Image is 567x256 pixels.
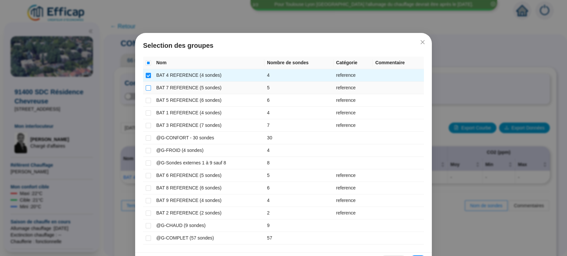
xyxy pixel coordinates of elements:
[154,182,264,194] td: BAT 8 REFERENCE (6 sondes)
[154,107,264,119] td: BAT 1 REFERENCE (4 sondes)
[264,232,333,244] td: 57
[334,182,373,194] td: reference
[417,40,428,45] span: Fermer
[334,107,373,119] td: reference
[154,157,264,169] td: @G-Sondes externes 1 à 9 sauf 8
[154,169,264,182] td: BAT 6 REFERENCE (5 sondes)
[154,232,264,244] td: @G-COMPLET (57 sondes)
[154,82,264,94] td: BAT 7 REFERENCE (5 sondes)
[154,69,264,82] td: BAT 4 REFERENCE (4 sondes)
[264,57,333,69] th: Nombre de sondes
[154,144,264,157] td: @G-FROID (4 sondes)
[264,107,333,119] td: 4
[264,94,333,107] td: 6
[154,219,264,232] td: @G-CHAUD (9 sondes)
[334,69,373,82] td: reference
[334,207,373,219] td: reference
[417,37,428,47] button: Close
[334,169,373,182] td: reference
[264,182,333,194] td: 6
[334,94,373,107] td: reference
[154,194,264,207] td: BAT 9 REFERENCE (4 sondes)
[154,207,264,219] td: BAT 2 REFERENCE (2 sondes)
[264,207,333,219] td: 2
[264,82,333,94] td: 5
[264,132,333,144] td: 30
[264,194,333,207] td: 4
[334,194,373,207] td: reference
[154,94,264,107] td: BAT 5 REFERENCE (6 sondes)
[334,82,373,94] td: reference
[264,144,333,157] td: 4
[334,57,373,69] th: Catégorie
[264,157,333,169] td: 8
[334,119,373,132] td: reference
[143,41,424,50] span: Selection des groupes
[154,132,264,144] td: @G-CONFORT - 30 sondes
[264,169,333,182] td: 5
[373,57,424,69] th: Commentaire
[264,69,333,82] td: 4
[264,119,333,132] td: 7
[420,40,425,45] span: close
[154,57,264,69] th: Nom
[264,219,333,232] td: 9
[154,119,264,132] td: BAT 3 REFERENCE (7 sondes)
